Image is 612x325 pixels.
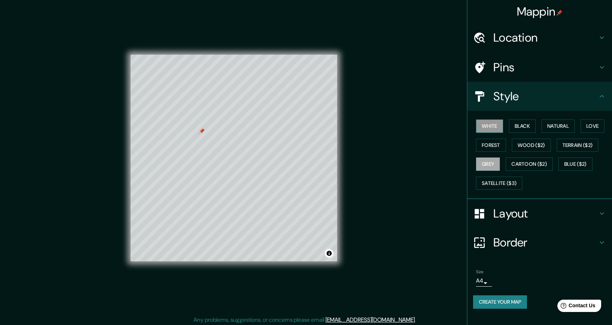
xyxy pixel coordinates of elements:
h4: Location [493,30,598,45]
h4: Mappin [517,4,563,19]
div: Pins [467,53,612,82]
div: Location [467,23,612,52]
button: White [476,119,503,133]
button: Toggle attribution [325,249,333,258]
button: Natural [541,119,575,133]
button: Forest [476,139,506,152]
img: pin-icon.png [557,10,562,16]
button: Blue ($2) [558,157,592,171]
div: Border [467,228,612,257]
iframe: Help widget launcher [548,297,604,317]
label: Size [476,269,484,275]
div: . [416,316,417,324]
button: Cartoon ($2) [506,157,553,171]
div: A4 [476,275,492,287]
button: Satellite ($3) [476,177,522,190]
button: Terrain ($2) [557,139,599,152]
h4: Pins [493,60,598,75]
button: Love [581,119,604,133]
h4: Layout [493,206,598,221]
div: Layout [467,199,612,228]
h4: Style [493,89,598,104]
p: Any problems, suggestions, or concerns please email . [194,316,416,324]
div: Style [467,82,612,111]
div: . [417,316,418,324]
h4: Border [493,235,598,250]
a: [EMAIL_ADDRESS][DOMAIN_NAME] [326,316,415,324]
button: Black [509,119,536,133]
button: Create your map [473,295,527,309]
button: Wood ($2) [512,139,551,152]
button: Grey [476,157,500,171]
